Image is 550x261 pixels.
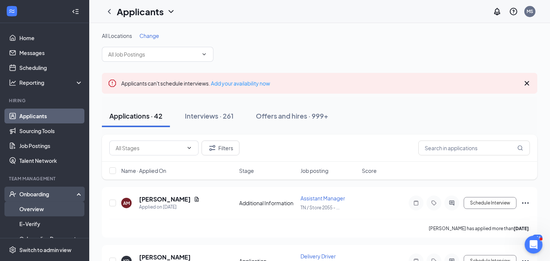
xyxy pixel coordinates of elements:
[527,8,533,14] div: MS
[522,79,531,88] svg: Cross
[19,190,77,198] div: Onboarding
[19,79,83,86] div: Reporting
[9,190,16,198] svg: UserCheck
[418,141,530,155] input: Search in applications
[300,253,336,260] span: Delivery Driver
[9,246,16,254] svg: Settings
[108,50,198,58] input: All Job Postings
[208,144,217,152] svg: Filter
[430,200,438,206] svg: Tag
[362,167,377,174] span: Score
[19,138,83,153] a: Job Postings
[19,45,83,60] a: Messages
[525,236,543,254] iframe: Intercom live chat
[300,205,340,210] span: TN / Store 2055 - ...
[72,8,79,15] svg: Collapse
[509,7,518,16] svg: QuestionInfo
[300,195,345,202] span: Assistant Manager
[19,109,83,123] a: Applicants
[464,197,517,209] button: Schedule Interview
[105,7,114,16] svg: ChevronLeft
[429,225,530,232] p: [PERSON_NAME] has applied more than .
[19,202,83,216] a: Overview
[102,32,132,39] span: All Locations
[521,199,530,207] svg: Ellipses
[19,216,83,231] a: E-Verify
[19,246,71,254] div: Switch to admin view
[117,5,164,18] h1: Applicants
[514,226,529,231] b: [DATE]
[201,51,207,57] svg: ChevronDown
[139,203,200,211] div: Applied on [DATE]
[9,97,81,104] div: Hiring
[108,79,117,88] svg: Error
[239,167,254,174] span: Stage
[256,111,328,120] div: Offers and hires · 999+
[19,60,83,75] a: Scheduling
[139,195,191,203] h5: [PERSON_NAME]
[493,7,502,16] svg: Notifications
[121,167,166,174] span: Name · Applied On
[19,231,83,246] a: Onboarding Documents
[9,79,16,86] svg: Analysis
[211,80,270,87] a: Add your availability now
[239,199,296,207] div: Additional Information
[532,235,543,241] div: 296
[412,200,421,206] svg: Note
[202,141,239,155] button: Filter Filters
[194,196,200,202] svg: Document
[139,32,159,39] span: Change
[116,144,183,152] input: All Stages
[109,111,163,120] div: Applications · 42
[447,200,456,206] svg: ActiveChat
[121,80,270,87] span: Applicants can't schedule interviews.
[185,111,234,120] div: Interviews · 261
[8,7,16,15] svg: WorkstreamLogo
[19,153,83,168] a: Talent Network
[19,30,83,45] a: Home
[186,145,192,151] svg: ChevronDown
[167,7,176,16] svg: ChevronDown
[123,200,130,206] div: AM
[9,175,81,182] div: Team Management
[19,123,83,138] a: Sourcing Tools
[300,167,328,174] span: Job posting
[517,145,523,151] svg: MagnifyingGlass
